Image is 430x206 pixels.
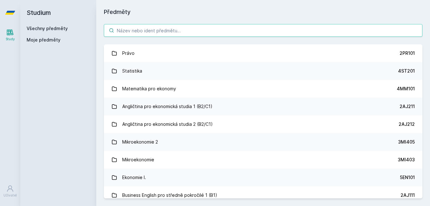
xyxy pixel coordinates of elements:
div: 2PR101 [400,50,415,56]
h1: Předměty [104,8,422,16]
span: Moje předměty [27,37,60,43]
a: Statistika 4ST201 [104,62,422,80]
div: Právo [122,47,135,60]
a: Právo 2PR101 [104,44,422,62]
div: 2AJ211 [400,103,415,110]
a: Uživatel [1,182,19,201]
a: Mikroekonomie 2 3MI405 [104,133,422,151]
div: 2AJ111 [401,192,415,198]
a: Mikroekonomie 3MI403 [104,151,422,169]
div: 4MM101 [397,86,415,92]
div: Angličtina pro ekonomická studia 1 (B2/C1) [122,100,212,113]
a: Study [1,25,19,45]
a: Angličtina pro ekonomická studia 2 (B2/C1) 2AJ212 [104,115,422,133]
div: 4ST201 [398,68,415,74]
div: Ekonomie I. [122,171,146,184]
div: 3MI403 [398,157,415,163]
a: Všechny předměty [27,26,68,31]
div: Study [6,37,15,42]
a: Ekonomie I. 5EN101 [104,169,422,186]
div: Business English pro středně pokročilé 1 (B1) [122,189,217,202]
div: Mikroekonomie [122,153,154,166]
a: Angličtina pro ekonomická studia 1 (B2/C1) 2AJ211 [104,98,422,115]
a: Matematika pro ekonomy 4MM101 [104,80,422,98]
div: Angličtina pro ekonomická studia 2 (B2/C1) [122,118,213,131]
div: 3MI405 [398,139,415,145]
div: 2AJ212 [399,121,415,127]
input: Název nebo ident předmětu… [104,24,422,37]
div: Statistika [122,65,142,77]
a: Business English pro středně pokročilé 1 (B1) 2AJ111 [104,186,422,204]
div: Matematika pro ekonomy [122,82,176,95]
div: Mikroekonomie 2 [122,136,158,148]
div: 5EN101 [400,174,415,181]
div: Uživatel [3,193,17,198]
